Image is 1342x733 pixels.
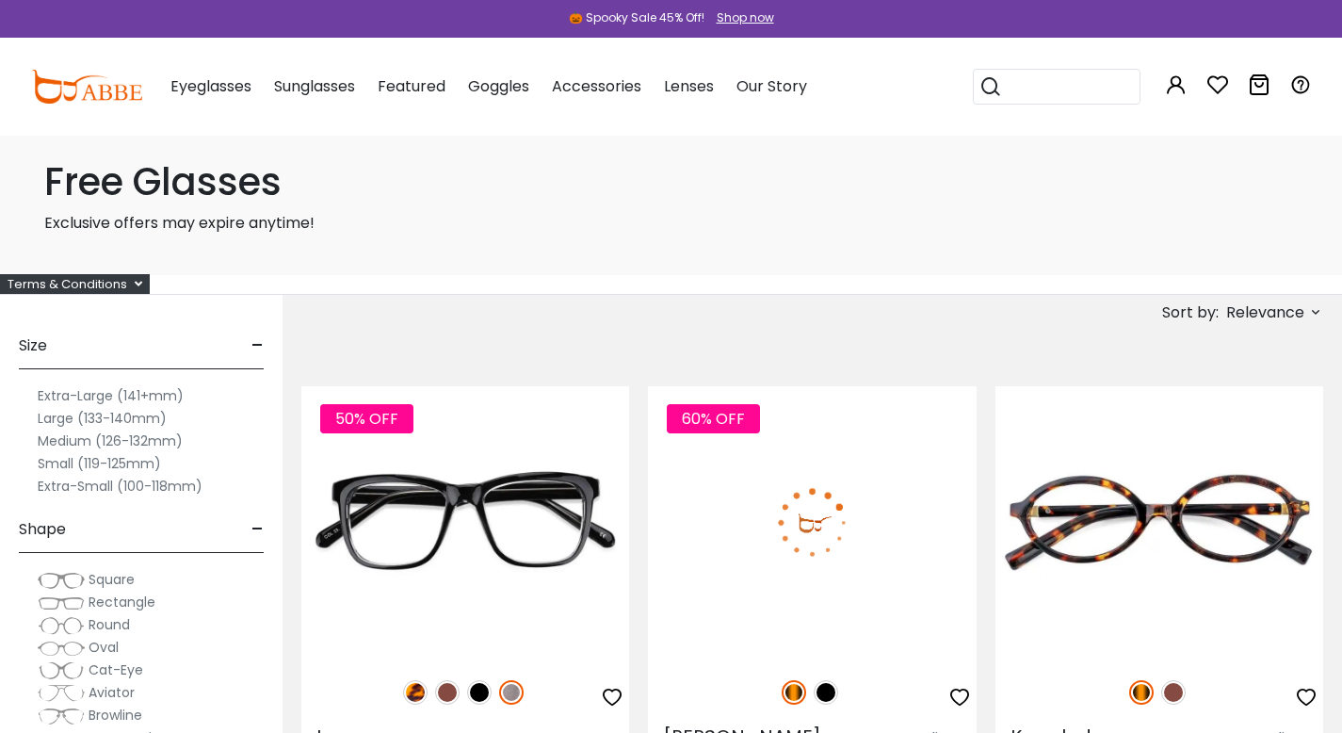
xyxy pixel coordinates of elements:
img: Brown [1161,680,1186,705]
img: Round.png [38,616,85,635]
img: Gun Laya - Plastic ,Universal Bridge Fit [301,386,629,660]
span: 60% OFF [667,404,760,433]
label: Extra-Small (100-118mm) [38,475,202,497]
span: Lenses [664,75,714,97]
span: - [251,323,264,368]
span: Goggles [468,75,529,97]
img: Leopard [403,680,428,705]
span: Round [89,615,130,634]
span: Our Story [736,75,807,97]
span: Browline [89,706,142,725]
label: Large (133-140mm) [38,407,167,430]
span: 50% OFF [320,404,413,433]
span: Eyeglasses [170,75,251,97]
img: Black [814,680,838,705]
span: Rectangle [89,593,155,611]
img: Brown [435,680,460,705]
span: - [251,507,264,552]
span: Oval [89,638,119,657]
img: Tortoise [1129,680,1154,705]
img: abbeglasses.com [31,70,142,104]
img: Black [467,680,492,705]
div: 🎃 Spooky Sale 45% Off! [569,9,704,26]
span: Accessories [552,75,641,97]
span: Shape [19,507,66,552]
img: Oval.png [38,639,85,658]
p: Exclusive offers may expire anytime! [44,212,1299,235]
img: Gun [499,680,524,705]
span: Featured [378,75,445,97]
span: Sunglasses [274,75,355,97]
label: Medium (126-132mm) [38,430,183,452]
label: Small (119-125mm) [38,452,161,475]
img: Tortoise [782,680,806,705]
span: Relevance [1226,296,1304,330]
a: Shop now [707,9,774,25]
img: Rectangle.png [38,594,85,612]
span: Square [89,570,135,589]
div: Shop now [717,9,774,26]
img: Browline.png [38,707,85,725]
img: Aviator.png [38,684,85,703]
img: Square.png [38,571,85,590]
span: Sort by: [1162,301,1219,323]
img: Cat-Eye.png [38,661,85,680]
span: Aviator [89,683,135,702]
span: Cat-Eye [89,660,143,679]
label: Extra-Large (141+mm) [38,384,184,407]
span: Size [19,323,47,368]
img: Tortoise Knowledge - Acetate ,Universal Bridge Fit [995,386,1323,660]
h1: Free Glasses [44,159,1299,204]
img: Tortoise Callie - Combination ,Universal Bridge Fit [648,386,976,660]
